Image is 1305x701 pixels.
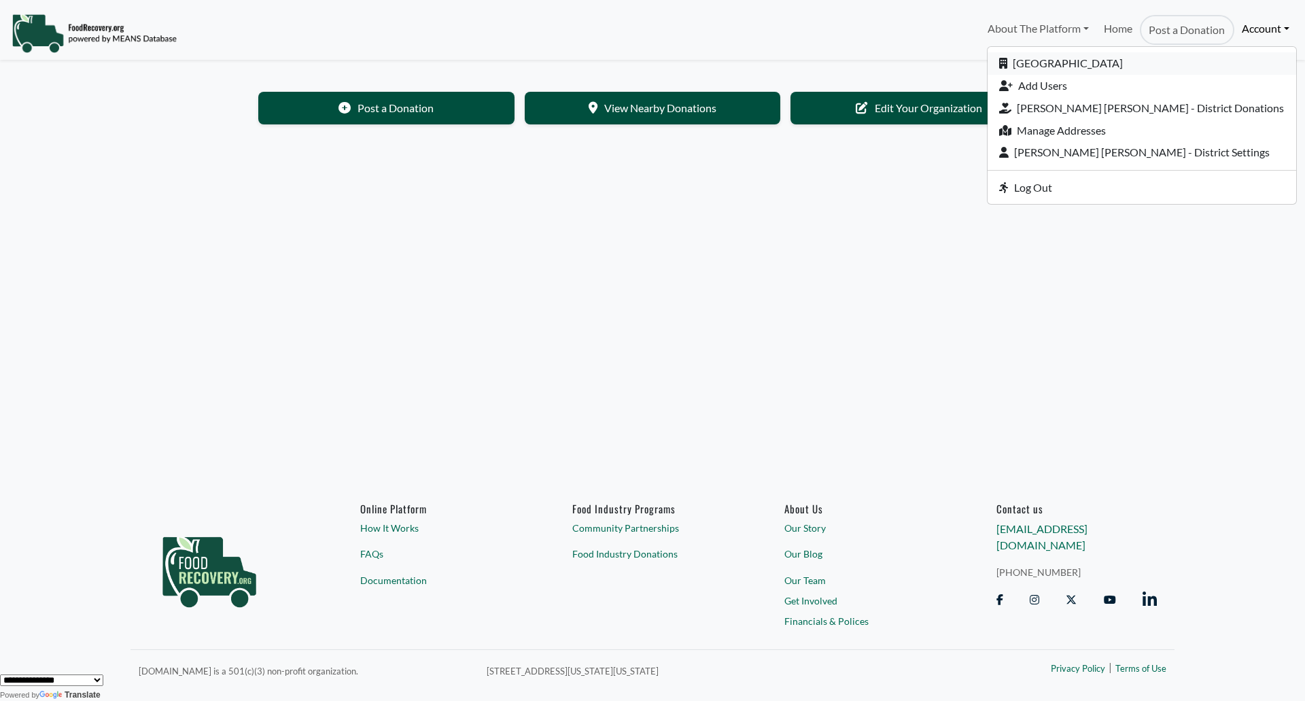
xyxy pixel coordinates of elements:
a: Our Team [784,573,945,587]
h6: Contact us [996,502,1157,515]
a: Community Partnerships [572,521,733,535]
a: Post a Donation [1140,15,1234,45]
h6: Online Platform [360,502,521,515]
img: Google Translate [39,691,65,700]
img: food_recovery_green_logo-76242d7a27de7ed26b67be613a865d9c9037ba317089b267e0515145e5e51427.png [148,502,271,632]
a: Account [1234,15,1297,42]
a: Documentation [360,573,521,587]
a: About The Platform [979,15,1096,42]
img: NavigationLogo_FoodRecovery-91c16205cd0af1ed486a0f1a7774a6544ea792ac00100771e7dd3ec7c0e58e41.png [12,13,177,54]
a: Our Blog [784,547,945,561]
a: Our Story [784,521,945,535]
a: [PERSON_NAME] [PERSON_NAME] - District Donations [988,97,1296,119]
a: Manage Addresses [988,119,1296,141]
a: FAQs [360,547,521,561]
a: [PERSON_NAME] [PERSON_NAME] - District Settings [988,141,1296,164]
h6: Food Industry Programs [572,502,733,515]
a: Terms of Use [1115,662,1166,676]
a: Translate [39,690,101,700]
p: [STREET_ADDRESS][US_STATE][US_STATE] [487,662,905,679]
a: Privacy Policy [1051,662,1105,676]
a: Add Users [988,75,1296,97]
a: Post a Donation [258,92,515,124]
a: [PHONE_NUMBER] [996,565,1157,579]
a: Log Out [988,176,1296,199]
a: Home [1096,15,1140,45]
a: [EMAIL_ADDRESS][DOMAIN_NAME] [996,522,1087,551]
a: About Us [784,502,945,515]
a: How It Works [360,521,521,535]
a: [GEOGRAPHIC_DATA] [988,52,1296,75]
a: View Nearby Donations [525,92,781,124]
p: [DOMAIN_NAME] is a 501(c)(3) non-profit organization. [139,662,470,679]
span: | [1109,659,1112,675]
a: Get Involved [784,594,945,608]
a: Food Industry Donations [572,547,733,561]
a: Edit Your Organization [790,92,1047,124]
a: Financials & Polices [784,613,945,628]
